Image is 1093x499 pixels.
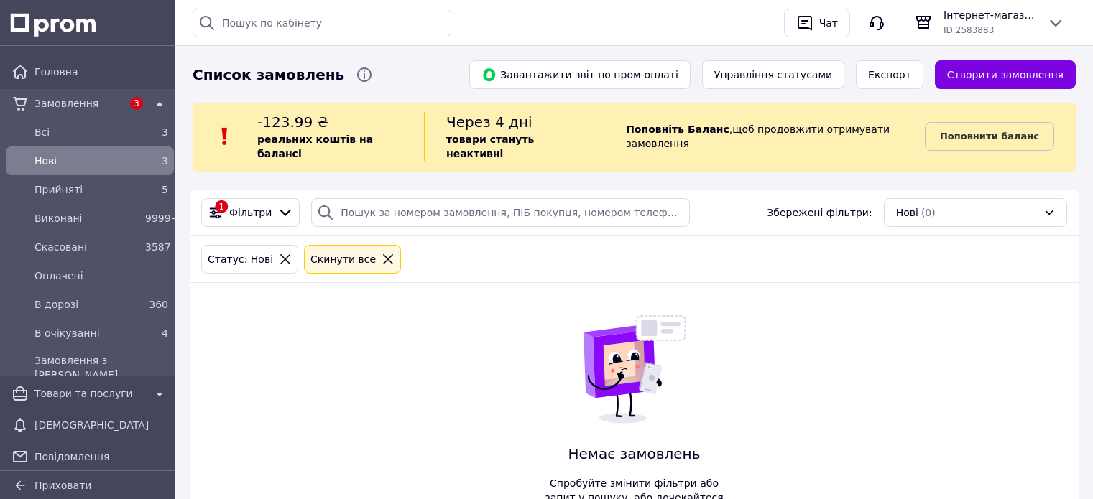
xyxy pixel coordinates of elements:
[130,97,143,110] span: 3
[540,444,729,465] span: Немає замовлень
[162,184,168,195] span: 5
[162,155,168,167] span: 3
[257,134,373,159] b: реальних коштів на балансі
[34,240,139,254] span: Скасовані
[257,113,328,131] span: -123.99 ₴
[34,65,168,79] span: Головна
[944,8,1036,22] span: Інтернет-магазин
[856,60,923,89] button: Експорт
[921,207,936,218] span: (0)
[34,125,139,139] span: Всi
[940,131,1039,141] b: Поповнити баланс
[34,386,145,401] span: Товари та послуги
[311,198,690,227] input: Пошук за номером замовлення, ПІБ покупця, номером телефону, Email, номером накладної
[34,418,168,432] span: [DEMOGRAPHIC_DATA]
[145,213,179,224] span: 9999+
[205,251,276,267] div: Статус: Нові
[896,205,918,220] span: Нові
[193,65,344,85] span: Список замовлень
[34,480,91,491] span: Приховати
[34,96,122,111] span: Замовлення
[214,126,236,147] img: :exclamation:
[816,12,841,34] div: Чат
[784,9,850,37] button: Чат
[925,122,1054,151] a: Поповнити баланс
[944,25,994,35] span: ID: 2583883
[702,60,844,89] button: Управління статусами
[34,449,168,464] span: Повідомлення
[149,299,168,310] span: 360
[34,154,139,168] span: Нові
[446,113,532,131] span: Через 4 дні
[308,251,379,267] div: Cкинути все
[34,269,168,283] span: Оплачені
[469,60,691,89] button: Завантажити звіт по пром-оплаті
[162,327,168,339] span: 4
[34,182,139,197] span: Прийняті
[34,297,139,312] span: В дорозі
[145,241,171,253] span: 3587
[34,353,168,382] span: Замовлення з [PERSON_NAME]
[229,205,272,220] span: Фільтри
[767,205,872,220] span: Збережені фільтри:
[193,9,451,37] input: Пошук по кабінету
[626,123,729,135] b: Поповніть Баланс
[162,126,168,138] span: 3
[34,211,139,225] span: Виконані
[604,112,925,161] div: , щоб продовжити отримувати замовлення
[446,134,534,159] b: товари стануть неактивні
[935,60,1076,89] a: Створити замовлення
[34,326,139,340] span: В очікуванні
